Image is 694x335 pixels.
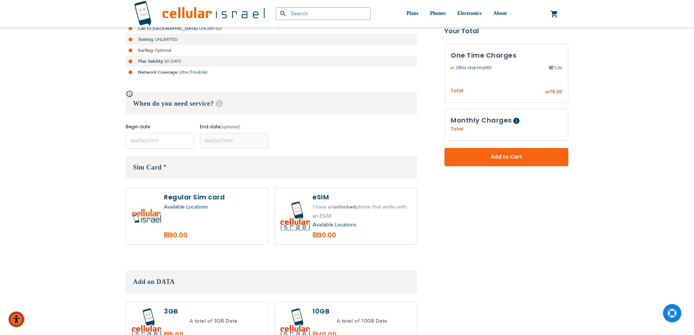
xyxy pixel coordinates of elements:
[407,11,419,16] span: Plans
[545,89,549,96] span: ₪
[444,26,568,36] strong: Your Total
[138,47,154,53] strong: Surfing:
[444,148,568,166] button: Add to Cart
[220,124,240,130] i: (optional)
[138,58,164,64] strong: Plan Validity:
[451,116,512,125] span: Monthly Charges
[134,1,265,27] img: Cellular Israel Logo
[133,164,162,171] span: Sim Card
[164,203,208,210] a: Available Locations
[126,133,194,149] input: MM/DD/YYYY
[200,124,268,130] label: End date
[276,7,370,20] input: Search
[126,56,417,67] li: 30 DAYS
[549,65,562,71] span: 75.00
[126,124,194,130] label: Begin date
[200,133,268,149] input: MM/DD/YYYY
[451,50,562,61] h3: One Time Charges
[549,89,562,95] span: 75.00
[451,65,549,71] span: Ultra one month
[468,153,544,161] span: Add to Cart
[457,11,482,16] span: Electronics
[126,67,417,78] li: Ultra (Tmobile)
[126,23,417,34] li: UNLIMITED
[126,34,417,45] li: UNLIMITED
[313,221,356,228] a: Available Locations
[549,65,552,71] span: ₪
[513,118,519,124] span: Help
[451,87,463,94] span: Total
[216,100,223,107] span: Help
[138,69,179,75] strong: Network Coverage:
[8,311,24,327] div: Accessibility Menu
[451,126,463,132] span: Total
[138,26,199,31] strong: Call to [GEOGRAPHIC_DATA]:
[493,11,507,16] span: About
[430,11,446,16] span: Phones
[138,36,155,42] strong: Texting:
[126,92,417,115] h3: When do you need service?
[133,278,175,285] span: Add on DATA
[126,45,417,56] li: Optional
